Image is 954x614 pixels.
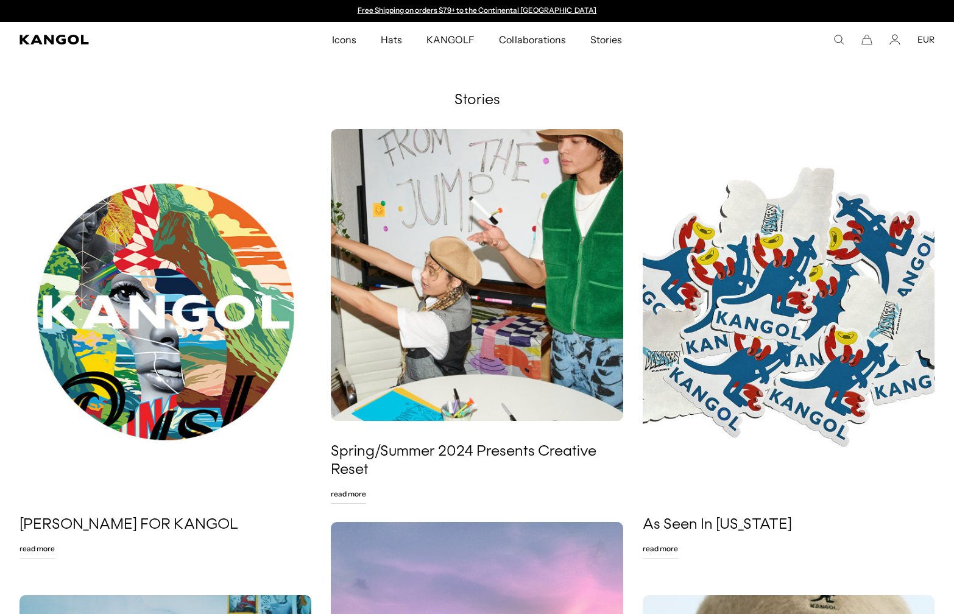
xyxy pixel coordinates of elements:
span: Collaborations [499,22,565,57]
summary: Search here [833,34,844,45]
div: 1 of 2 [352,6,602,16]
span: KANGOLF [426,22,475,57]
span: Stories [590,22,622,57]
button: Cart [861,34,872,45]
a: Collaborations [487,22,578,57]
a: Stories [578,22,634,57]
a: KANGOLF [414,22,487,57]
a: As Seen In [US_STATE] [643,516,792,534]
a: Kangol [19,35,220,44]
img: TRISTAN EATON FOR KANGOL [19,129,311,494]
div: Announcement [352,6,602,16]
slideshow-component: Announcement bar [352,6,602,16]
a: Read More [643,539,678,559]
a: Account [889,34,900,45]
a: Read More [331,484,366,504]
a: Read More [19,539,55,559]
span: Hats [381,22,402,57]
img: As Seen In New York [643,129,935,494]
a: Spring/Summer 2024 Presents Creative Reset [331,443,623,479]
a: [PERSON_NAME] FOR KANGOL [19,516,238,534]
img: Spring/Summer 2024 Presents Creative Reset [331,129,623,421]
a: Icons [320,22,369,57]
a: Free Shipping on orders $79+ to the Continental [GEOGRAPHIC_DATA] [358,5,597,15]
button: EUR [917,34,935,45]
span: Icons [332,22,356,57]
a: Hats [369,22,414,57]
